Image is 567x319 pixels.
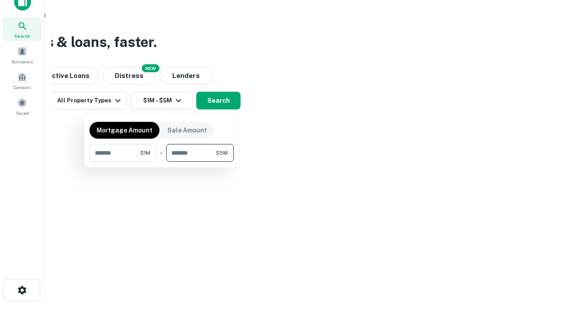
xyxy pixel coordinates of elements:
[140,149,150,157] span: $1M
[523,248,567,291] iframe: Chat Widget
[167,125,207,135] p: Sale Amount
[160,144,163,162] div: -
[216,149,228,157] span: $5M
[97,125,152,135] p: Mortgage Amount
